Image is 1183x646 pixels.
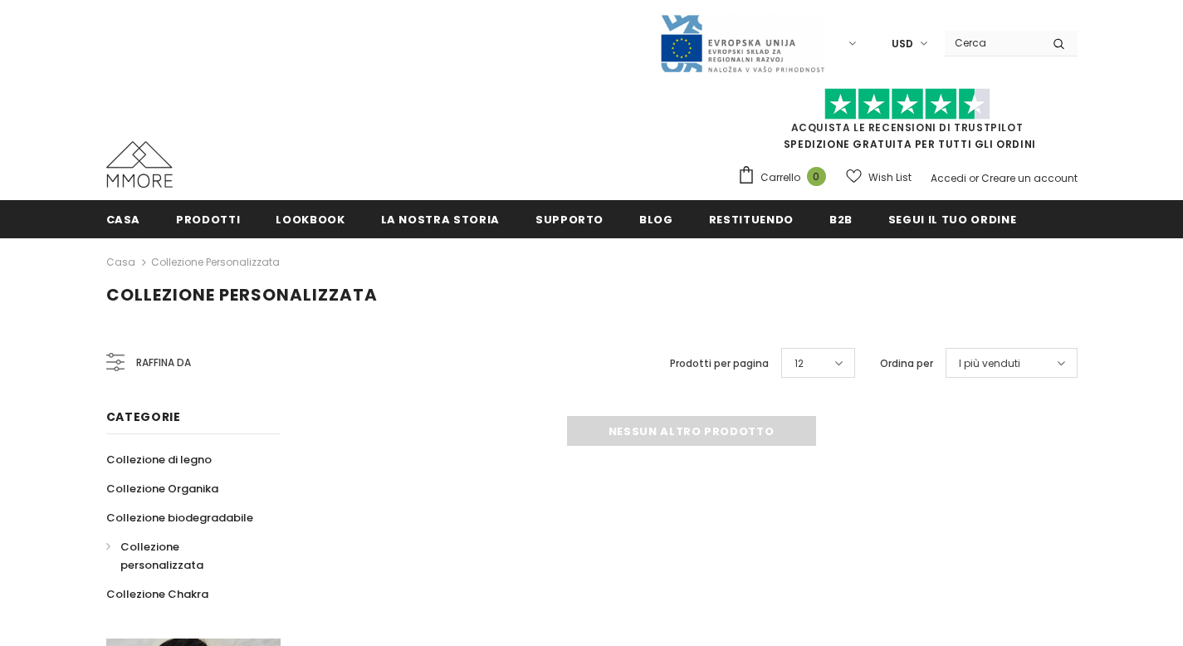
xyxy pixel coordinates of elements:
span: Collezione di legno [106,452,212,467]
span: 0 [807,167,826,186]
a: Casa [106,200,141,237]
a: Segui il tuo ordine [888,200,1016,237]
a: Casa [106,252,135,272]
span: 12 [794,355,804,372]
span: SPEDIZIONE GRATUITA PER TUTTI GLI ORDINI [737,95,1078,151]
span: Lookbook [276,212,345,228]
a: Prodotti [176,200,240,237]
span: Collezione personalizzata [120,539,203,573]
span: Collezione personalizzata [106,283,378,306]
span: USD [892,36,913,52]
img: Casi MMORE [106,141,173,188]
a: Collezione personalizzata [151,255,280,269]
span: Raffina da [136,354,191,372]
span: or [969,171,979,185]
img: Javni Razpis [659,13,825,74]
a: Collezione di legno [106,445,212,474]
a: La nostra storia [381,200,500,237]
span: Prodotti [176,212,240,228]
span: Casa [106,212,141,228]
a: Javni Razpis [659,36,825,50]
a: Creare un account [981,171,1078,185]
a: Acquista le recensioni di TrustPilot [791,120,1024,135]
span: Segui il tuo ordine [888,212,1016,228]
a: Blog [639,200,673,237]
span: Carrello [760,169,800,186]
a: Restituendo [709,200,794,237]
label: Ordina per [880,355,933,372]
a: Collezione personalizzata [106,532,262,580]
input: Search Site [945,31,1040,55]
a: supporto [535,200,604,237]
label: Prodotti per pagina [670,355,769,372]
a: Collezione Chakra [106,580,208,609]
span: Restituendo [709,212,794,228]
span: Collezione Organika [106,481,218,497]
span: Wish List [868,169,912,186]
span: I più venduti [959,355,1020,372]
a: B2B [829,200,853,237]
span: Blog [639,212,673,228]
span: supporto [535,212,604,228]
a: Collezione biodegradabile [106,503,253,532]
span: La nostra storia [381,212,500,228]
a: Collezione Organika [106,474,218,503]
span: B2B [829,212,853,228]
a: Wish List [846,163,912,192]
span: Collezione Chakra [106,586,208,602]
span: Collezione biodegradabile [106,510,253,526]
span: Categorie [106,409,181,425]
img: Fidati di Pilot Stars [824,88,990,120]
a: Lookbook [276,200,345,237]
a: Accedi [931,171,966,185]
a: Carrello 0 [737,165,834,190]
